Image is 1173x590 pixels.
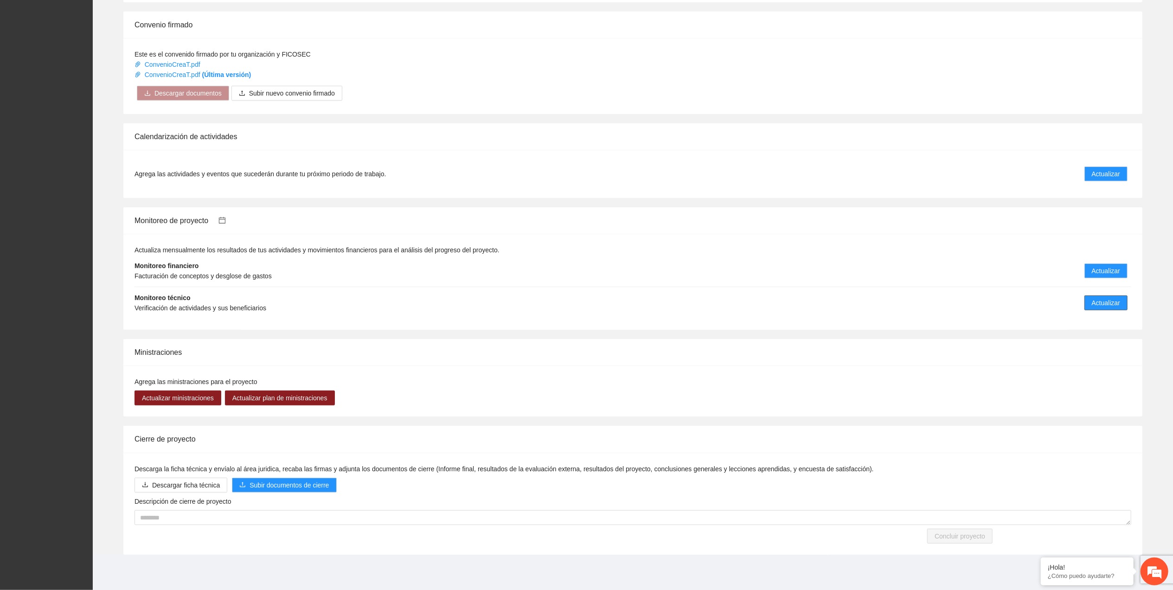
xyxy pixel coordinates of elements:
div: ¡Hola! [1048,564,1127,571]
strong: Monitoreo técnico [135,294,191,301]
span: Estamos en línea. [54,124,128,218]
strong: Monitoreo financiero [135,262,199,269]
span: Descargar documentos [154,88,222,98]
textarea: Descripción de cierre de proyecto [135,510,1131,525]
span: Agrega las ministraciones para el proyecto [135,378,257,385]
label: Descripción de cierre de proyecto [135,496,231,507]
span: Verificación de actividades y sus beneficiarios [135,304,266,312]
span: download [142,481,148,489]
span: Facturación de conceptos y desglose de gastos [135,272,272,280]
span: Agrega las actividades y eventos que sucederán durante tu próximo periodo de trabajo. [135,169,386,179]
span: Actualizar [1092,298,1120,308]
span: Descargar ficha técnica [152,480,220,490]
button: Actualizar [1084,167,1128,181]
span: Subir nuevo convenio firmado [249,88,335,98]
button: Actualizar [1084,295,1128,310]
button: downloadDescargar documentos [137,86,229,101]
textarea: Escriba su mensaje y pulse “Intro” [5,253,177,286]
strong: (Última versión) [202,71,251,78]
span: download [144,90,151,97]
a: ConvenioCreaT.pdf [135,61,202,68]
a: calendar [208,217,225,224]
div: Ministraciones [135,339,1131,366]
span: Actualiza mensualmente los resultados de tus actividades y movimientos financieros para el anális... [135,246,500,254]
span: Descarga la ficha técnica y envíalo al área juridica, recaba las firmas y adjunta los documentos ... [135,465,874,473]
div: Convenio firmado [135,12,1131,38]
span: upload [239,90,245,97]
div: Chatee con nosotros ahora [48,47,156,59]
span: Actualizar plan de ministraciones [232,393,327,403]
a: Actualizar plan de ministraciones [225,394,335,402]
span: uploadSubir nuevo convenio firmado [231,90,342,97]
button: uploadSubir documentos de cierre [232,478,336,493]
span: calendar [218,217,226,224]
a: downloadDescargar ficha técnica [135,481,227,489]
span: Actualizar ministraciones [142,393,214,403]
button: uploadSubir nuevo convenio firmado [231,86,342,101]
div: Cierre de proyecto [135,426,1131,452]
button: Concluir proyecto [927,529,993,544]
div: Calendarización de actividades [135,123,1131,150]
div: Minimizar ventana de chat en vivo [152,5,174,27]
span: uploadSubir documentos de cierre [232,481,336,489]
button: Actualizar ministraciones [135,391,221,405]
p: ¿Cómo puedo ayudarte? [1048,572,1127,579]
a: Actualizar ministraciones [135,394,221,402]
button: Actualizar [1084,263,1128,278]
span: Este es el convenido firmado por tu organización y FICOSEC [135,51,311,58]
span: Actualizar [1092,266,1120,276]
button: downloadDescargar ficha técnica [135,478,227,493]
span: paper-clip [135,61,141,68]
span: paper-clip [135,71,141,78]
button: Actualizar plan de ministraciones [225,391,335,405]
div: Monitoreo de proyecto [135,207,1131,234]
span: Actualizar [1092,169,1120,179]
a: ConvenioCreaT.pdf [135,71,251,78]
